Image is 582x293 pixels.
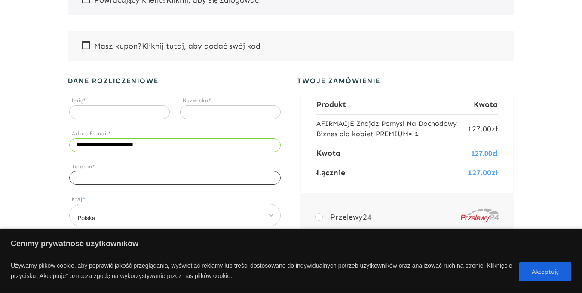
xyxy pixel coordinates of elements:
label: Nazwisko [183,96,281,106]
abbr: required [92,163,95,170]
span: zł [491,124,498,134]
abbr: required [108,130,111,137]
td: AFIRMACJE Znajdz Pomysl Na Dochodowy Biznes dla kobiet PREMIUM [316,114,468,143]
bdi: 127.00 [468,168,498,177]
span: zł [491,168,498,177]
bdi: 127.00 [468,124,498,134]
label: Telefon [72,162,281,172]
th: Łącznie [316,163,468,183]
th: Kwota [316,143,468,163]
bdi: 127.00 [471,149,498,157]
h3: Dane rozliczeniowe [68,76,282,86]
a: Wpisz swój kod kuponu [142,41,260,51]
label: Przelewy24 [315,212,371,222]
button: Akceptuję [519,262,571,281]
img: Przelewy24 [460,208,499,222]
div: Masz kupon? [68,31,514,61]
span: Polska [75,211,275,225]
label: Imię [72,96,170,106]
label: Kraj [72,195,281,204]
p: Używamy plików cookie, aby poprawić jakość przeglądania, wyświetlać reklamy lub treści dostosowan... [11,258,513,286]
strong: × 1 [408,130,419,138]
th: Kwota [468,95,498,114]
span: zł [492,149,498,157]
h3: Twoje zamówienie [282,76,496,86]
abbr: required [208,97,211,104]
abbr: required [83,97,86,104]
th: Produkt [316,95,468,114]
p: Cenimy prywatność użytkowników [11,236,571,253]
label: Adres E-mail [72,129,281,139]
span: Kraj [70,207,280,226]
